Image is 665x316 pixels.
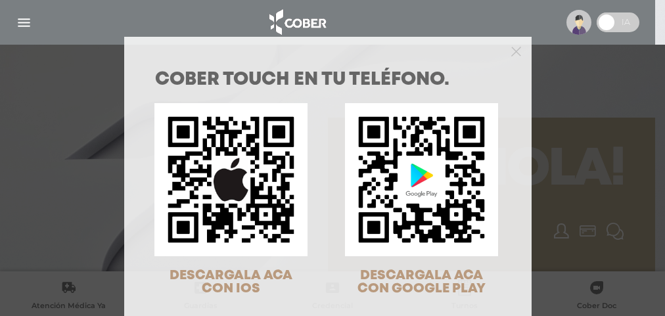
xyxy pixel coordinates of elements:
img: qr-code [154,103,308,256]
span: DESCARGALA ACA CON IOS [170,269,292,295]
span: DESCARGALA ACA CON GOOGLE PLAY [357,269,486,295]
img: qr-code [345,103,498,256]
h1: COBER TOUCH en tu teléfono. [155,71,501,89]
button: Close [511,45,521,56]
